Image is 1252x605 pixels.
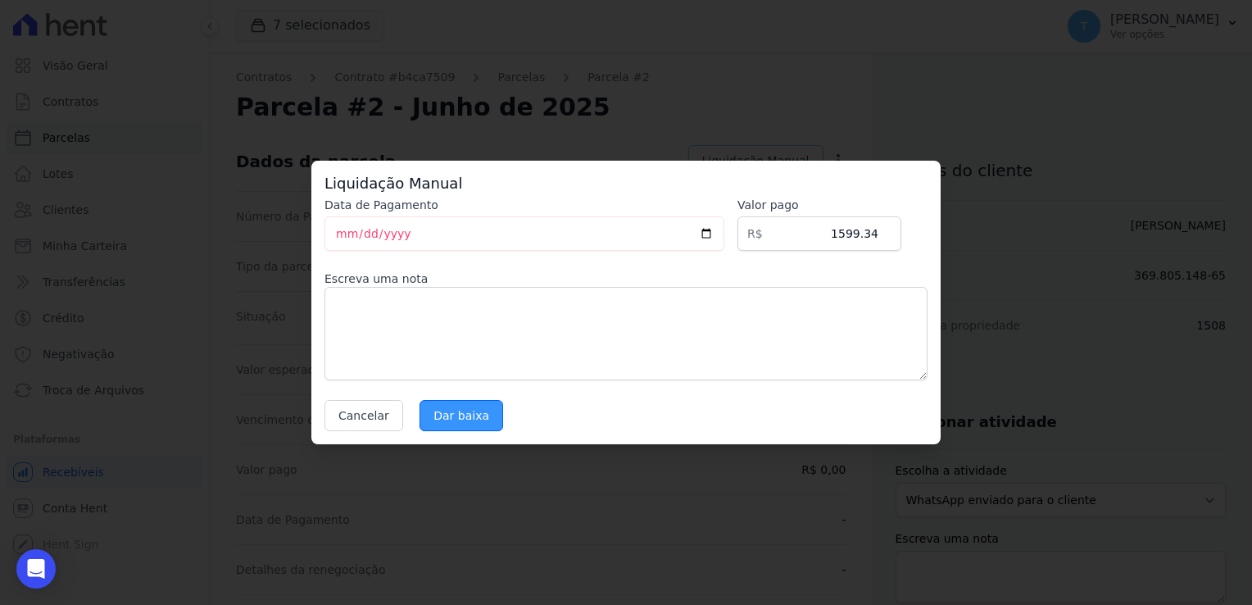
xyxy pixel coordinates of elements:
label: Data de Pagamento [324,197,724,213]
label: Escreva uma nota [324,271,928,287]
label: Valor pago [737,197,901,213]
h3: Liquidação Manual [324,174,928,193]
input: Dar baixa [420,400,503,431]
button: Cancelar [324,400,403,431]
div: Open Intercom Messenger [16,549,56,589]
